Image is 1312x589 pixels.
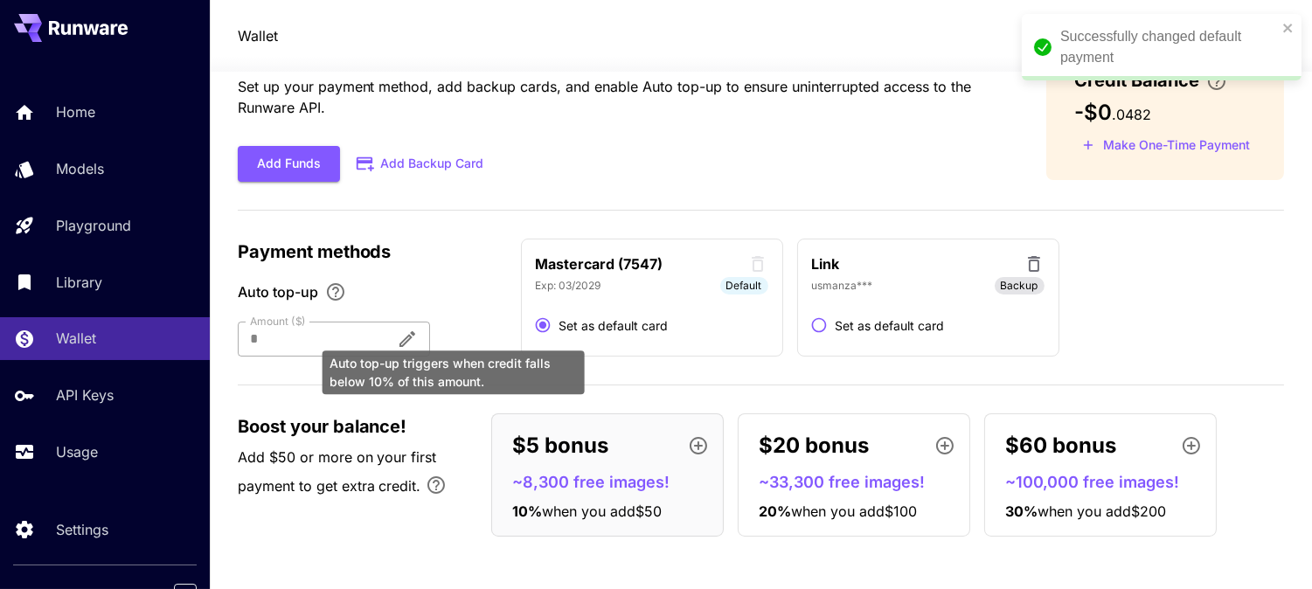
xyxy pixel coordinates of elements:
button: Enter your card details and choose an Auto top-up amount to avoid service interruptions. We'll au... [1199,71,1234,92]
p: Home [56,101,95,122]
p: API Keys [56,385,114,405]
p: Playground [56,215,131,236]
span: Set as default card [559,316,669,335]
p: $20 bonus [760,430,870,461]
p: ~33,300 free images! [760,470,962,494]
label: Amount ($) [250,314,306,329]
p: Library [56,272,102,293]
span: Backup [1001,278,1038,294]
button: close [1282,21,1295,35]
button: Bonus applies only to your first payment, up to 30% on the first $1,000. [419,468,454,502]
span: Default [720,278,768,294]
p: Models [56,158,104,179]
span: Credit Balance [1074,67,1199,94]
span: 30 % [1006,502,1038,520]
span: 10 % [513,502,543,520]
span: . 0482 [1112,106,1151,123]
span: Add $50 or more on your first payment to get extra credit. [238,448,437,495]
p: Wallet [56,328,96,349]
p: Settings [56,519,108,540]
nav: breadcrumb [238,25,278,46]
span: when you add $50 [543,502,663,520]
span: Boost your balance! [238,413,407,440]
p: Payment methods [238,239,500,265]
span: -$0 [1074,100,1112,125]
p: Mastercard (7547) [536,253,663,274]
p: Set up your payment method, add backup cards, and enable Auto top-up to ensure uninterrupted acce... [238,76,991,118]
span: Auto top-up [238,281,318,302]
p: ~8,300 free images! [513,470,716,494]
p: Link [812,253,840,274]
a: Wallet [238,25,278,46]
p: ~100,000 free images! [1006,470,1209,494]
button: Add Backup Card [340,147,503,181]
span: when you add $200 [1038,502,1167,520]
button: Make a one-time, non-recurring payment [1074,132,1258,159]
span: when you add $100 [792,502,918,520]
span: 20 % [760,502,792,520]
div: Auto top-up triggers when credit falls below 10% of this amount. [323,350,585,394]
p: $60 bonus [1006,430,1117,461]
p: Usage [56,441,98,462]
button: Add Funds [238,146,340,182]
span: Set as default card [836,316,945,335]
button: Enable Auto top-up to ensure uninterrupted service. We'll automatically bill the chosen amount wh... [318,281,353,302]
p: $5 bonus [513,430,609,461]
div: Successfully changed default payment [1060,26,1277,68]
p: Exp: 03/2029 [536,278,601,294]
